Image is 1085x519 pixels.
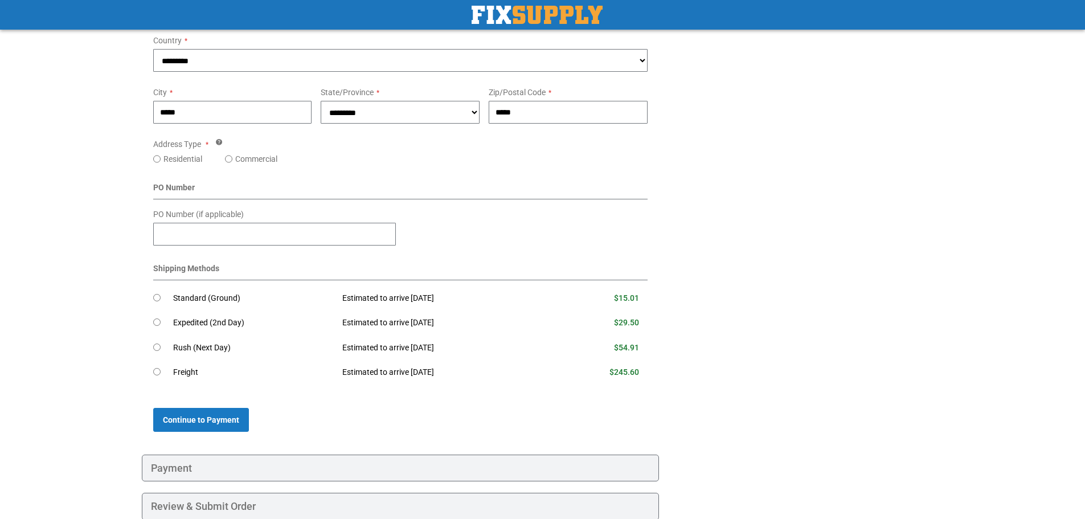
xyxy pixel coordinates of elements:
[609,367,639,377] span: $245.60
[153,36,182,45] span: Country
[153,88,167,97] span: City
[153,210,244,219] span: PO Number (if applicable)
[173,310,334,336] td: Expedited (2nd Day)
[614,293,639,303] span: $15.01
[321,88,374,97] span: State/Province
[334,310,554,336] td: Estimated to arrive [DATE]
[334,360,554,385] td: Estimated to arrive [DATE]
[153,182,648,199] div: PO Number
[472,6,603,24] img: Fix Industrial Supply
[153,263,648,280] div: Shipping Methods
[173,286,334,311] td: Standard (Ground)
[472,6,603,24] a: store logo
[489,88,546,97] span: Zip/Postal Code
[334,336,554,361] td: Estimated to arrive [DATE]
[173,360,334,385] td: Freight
[235,153,277,165] label: Commercial
[173,336,334,361] td: Rush (Next Day)
[163,415,239,424] span: Continue to Payment
[153,140,201,149] span: Address Type
[142,455,660,482] div: Payment
[334,286,554,311] td: Estimated to arrive [DATE]
[614,318,639,327] span: $29.50
[614,343,639,352] span: $54.91
[163,153,202,165] label: Residential
[153,408,249,432] button: Continue to Payment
